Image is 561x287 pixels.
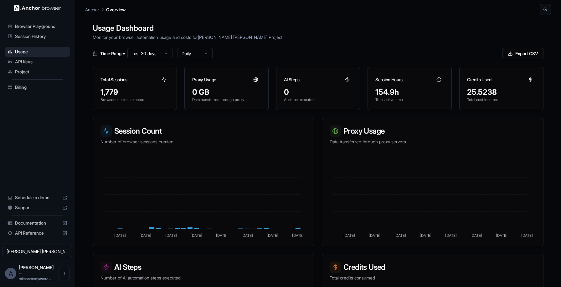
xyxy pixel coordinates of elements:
[15,205,60,211] span: Support
[192,77,216,83] h3: Proxy Usage
[284,87,353,97] div: 0
[471,233,482,238] tspan: [DATE]
[241,233,253,238] tspan: [DATE]
[100,97,169,102] p: Browser sessions created
[267,233,278,238] tspan: [DATE]
[140,233,151,238] tspan: [DATE]
[521,233,533,238] tspan: [DATE]
[19,276,51,281] span: mkahamedyaserarafath@gmail.com
[93,23,543,34] h1: Usage Dashboard
[369,233,380,238] tspan: [DATE]
[59,268,70,279] button: Open menu
[100,87,169,97] div: 1,779
[191,233,202,238] tspan: [DATE]
[5,67,70,77] div: Project
[467,97,536,102] p: Total cost incurred
[106,6,126,13] p: Overview
[375,87,444,97] div: 154.9h
[502,48,543,59] button: Export CSV
[15,33,67,40] span: Session History
[192,97,261,102] p: Data transferred through proxy
[292,233,304,238] tspan: [DATE]
[19,265,54,275] span: Ahamed Yaser Arafath MK
[15,49,67,55] span: Usage
[420,233,431,238] tspan: [DATE]
[15,220,60,226] span: Documentation
[15,230,60,236] span: API Reference
[5,31,70,41] div: Session History
[284,97,353,102] p: AI steps executed
[14,5,61,11] img: Anchor Logo
[330,125,536,137] h3: Proxy Usage
[5,193,70,203] div: Schedule a demo
[85,6,99,13] p: Anchor
[100,50,125,57] span: Time Range:
[85,6,126,13] nav: breadcrumb
[93,34,543,40] p: Monitor your browser automation usage and costs for [PERSON_NAME] [PERSON_NAME] Project
[445,233,457,238] tspan: [DATE]
[375,97,444,102] p: Total active time
[343,233,355,238] tspan: [DATE]
[394,233,406,238] tspan: [DATE]
[330,275,536,281] p: Total credits consumed
[15,59,67,65] span: API Keys
[216,233,228,238] tspan: [DATE]
[15,69,67,75] span: Project
[100,139,306,145] p: Number of browser sessions created
[15,23,67,29] span: Browser Playground
[467,77,492,83] h3: Credits Used
[100,125,306,137] h3: Session Count
[5,203,70,213] div: Support
[15,84,67,90] span: Billing
[5,268,16,279] div: A
[467,87,536,97] div: 25.5238
[5,218,70,228] div: Documentation
[330,262,536,273] h3: Credits Used
[5,228,70,238] div: API Reference
[496,233,507,238] tspan: [DATE]
[100,262,306,273] h3: AI Steps
[5,21,70,31] div: Browser Playground
[114,233,126,238] tspan: [DATE]
[15,194,60,201] span: Schedule a demo
[5,57,70,67] div: API Keys
[100,77,127,83] h3: Total Sessions
[192,87,261,97] div: 0 GB
[375,77,402,83] h3: Session Hours
[5,47,70,57] div: Usage
[5,82,70,92] div: Billing
[284,77,300,83] h3: AI Steps
[330,139,536,145] p: Data transferred through proxy servers
[165,233,177,238] tspan: [DATE]
[100,275,306,281] p: Number of AI automation steps executed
